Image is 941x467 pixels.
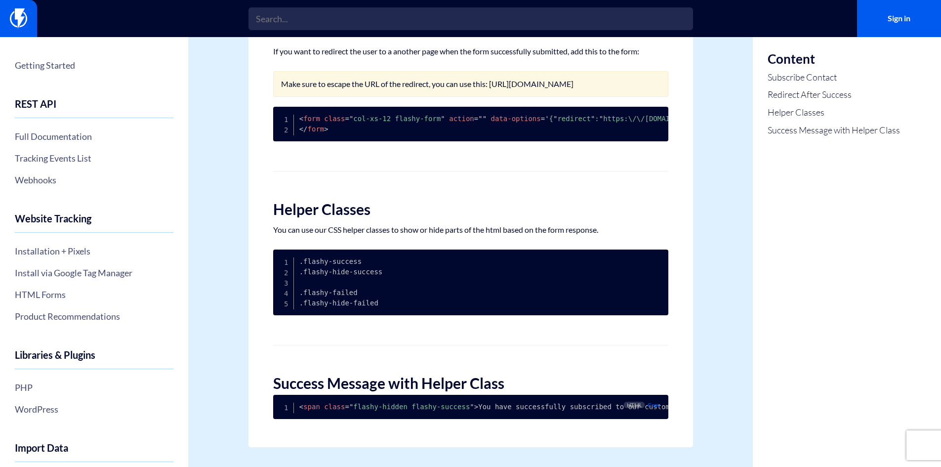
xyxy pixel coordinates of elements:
[345,403,349,411] span: =
[599,115,603,123] span: "
[648,402,660,408] span: Copy
[474,403,478,411] span: >
[768,124,900,137] a: Success Message with Helper Class
[349,115,353,123] span: "
[248,7,693,30] input: Search...
[15,243,173,259] a: Installation + Pixels
[15,150,173,167] a: Tracking Events List
[541,115,712,123] span: { redirect : https:\/\/[DOMAIN_NAME] }
[491,115,541,123] span: data-options
[299,125,308,133] span: </
[15,264,173,281] a: Install via Google Tag Manager
[349,403,353,411] span: "
[273,23,668,39] h2: Redirect After Success
[273,201,668,217] h2: Helper Classes
[299,403,320,411] span: span
[299,257,383,307] code: .flashy-success .flashy-hide-success .flashy-failed .flashy-hide-failed
[15,401,173,418] a: WordPress
[324,125,328,133] span: >
[645,402,663,408] button: Copy
[15,442,173,462] h4: Import Data
[478,115,482,123] span: "
[768,71,900,84] a: Subscribe Contact
[273,375,668,391] h2: Success Message with Helper Class
[541,115,545,123] span: =
[345,403,474,411] span: flashy-hidden flashy-success
[299,403,733,411] code: You have successfully subscribed to our customer club!
[474,115,478,123] span: =
[768,88,900,101] a: Redirect After Success
[324,115,345,123] span: class
[15,57,173,74] a: Getting Started
[441,115,445,123] span: "
[273,225,668,235] p: You can use our CSS helper classes to show or hide parts of the html based on the form response.
[15,349,173,369] h4: Libraries & Plugins
[15,171,173,188] a: Webhooks
[483,115,487,123] span: "
[345,115,445,123] span: col-xs-12 flashy-form
[15,286,173,303] a: HTML Forms
[470,403,474,411] span: "
[624,402,645,408] span: HTML
[449,115,474,123] span: action
[345,115,349,123] span: =
[15,379,173,396] a: PHP
[15,308,173,325] a: Product Recommendations
[15,213,173,233] h4: Website Tracking
[324,403,345,411] span: class
[273,46,668,56] p: If you want to redirect the user to a another page when the form successfully submitted, add this...
[15,128,173,145] a: Full Documentation
[768,52,900,66] h3: Content
[281,79,660,89] p: Make sure to escape the URL of the redirect, you can use this: [URL][DOMAIN_NAME]
[299,115,303,123] span: <
[591,115,595,123] span: "
[299,115,320,123] span: form
[553,115,557,123] span: "
[299,125,325,133] span: form
[768,106,900,119] a: Helper Classes
[299,403,303,411] span: <
[545,115,549,123] span: '
[15,98,173,118] h4: REST API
